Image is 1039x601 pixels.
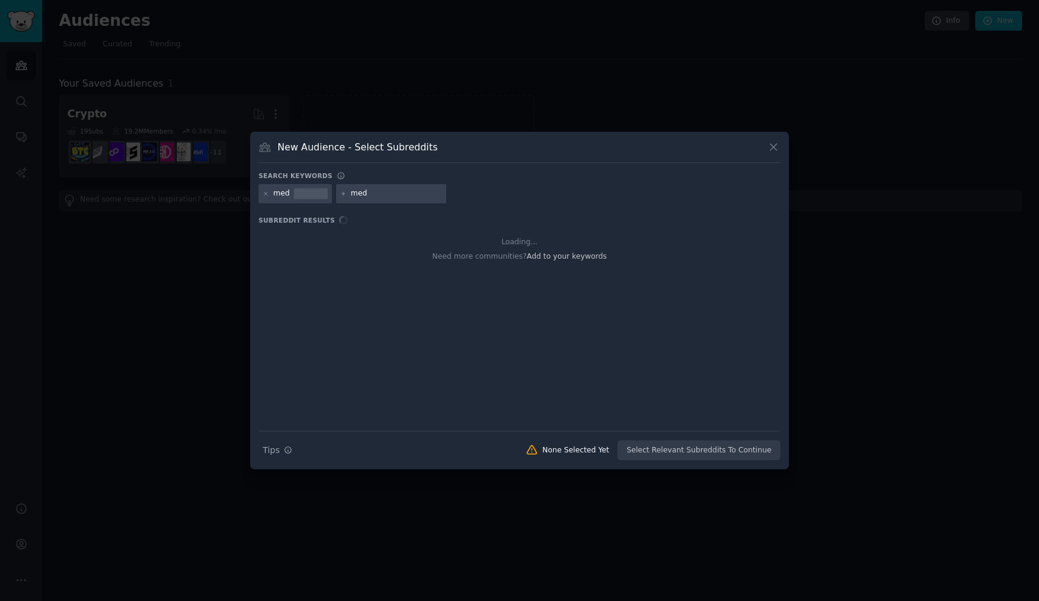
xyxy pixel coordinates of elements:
div: None Selected Yet [542,445,609,456]
button: Tips [259,440,296,461]
h3: New Audience - Select Subreddits [278,141,438,153]
h3: Search keywords [259,171,333,180]
div: med [274,188,290,199]
input: New Keyword [351,188,442,199]
span: Tips [263,444,280,457]
span: Subreddit Results [259,216,335,224]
